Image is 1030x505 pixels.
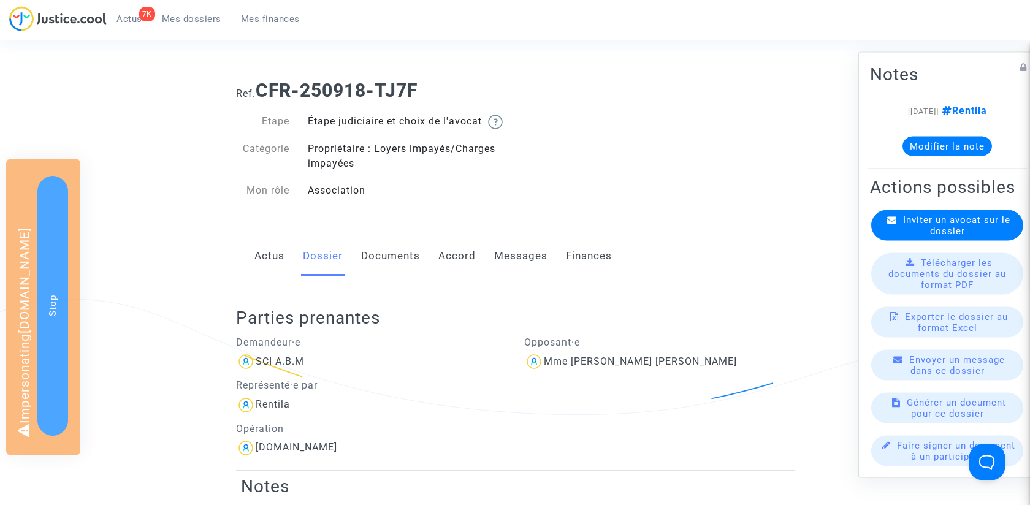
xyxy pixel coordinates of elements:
div: Étape judiciaire et choix de l'avocat [299,114,515,129]
p: Demandeur·e [236,335,506,350]
div: 7K [139,7,155,21]
span: Mes finances [241,13,300,25]
a: 7KActus [107,10,152,28]
a: Mes finances [231,10,310,28]
div: Catégorie [227,142,299,171]
div: [DOMAIN_NAME] [256,441,337,453]
button: Modifier la note [902,137,992,156]
div: Mon rôle [227,183,299,198]
a: Actus [254,236,284,276]
h2: Actions possibles [870,177,1024,198]
p: Opposant·e [524,335,795,350]
b: CFR-250918-TJ7F [256,80,418,101]
img: icon-user.svg [236,438,256,458]
a: Mes dossiers [152,10,231,28]
button: Stop [37,176,68,436]
span: Télécharger les documents du dossier au format PDF [888,257,1006,290]
div: Impersonating [6,159,80,455]
a: Dossier [303,236,343,276]
span: Rentila [939,105,987,116]
a: Documents [361,236,420,276]
a: Finances [566,236,612,276]
div: SCI A.B.M [256,355,304,367]
div: Mme [PERSON_NAME] [PERSON_NAME] [544,355,737,367]
h2: Notes [870,64,1024,85]
span: Envoyer un message dans ce dossier [909,354,1005,376]
a: Messages [494,236,547,276]
span: Faire signer un document à un participant [897,440,1015,462]
img: help.svg [488,115,503,129]
div: Propriétaire : Loyers impayés/Charges impayées [299,142,515,171]
span: Stop [47,295,58,316]
img: icon-user.svg [524,352,544,371]
p: Opération [236,421,506,436]
iframe: Help Scout Beacon - Open [969,444,1005,480]
a: Accord [438,236,476,276]
div: Rentila [256,398,290,410]
span: Ref. [236,88,256,99]
div: Association [299,183,515,198]
h2: Parties prenantes [236,307,804,328]
img: jc-logo.svg [9,6,107,31]
img: icon-user.svg [236,395,256,415]
div: Etape [227,114,299,129]
span: Inviter un avocat sur le dossier [903,215,1010,237]
span: Exporter le dossier au format Excel [905,311,1008,333]
h2: Notes [241,476,790,497]
img: icon-user.svg [236,352,256,371]
span: Actus [116,13,142,25]
span: Mes dossiers [162,13,221,25]
p: Représenté·e par [236,378,506,393]
span: Générer un document pour ce dossier [907,397,1006,419]
span: [[DATE]] [908,107,939,116]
